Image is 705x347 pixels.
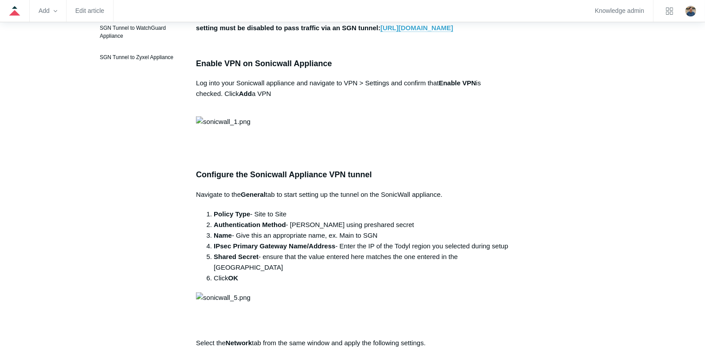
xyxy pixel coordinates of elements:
img: user avatar [685,6,696,16]
strong: Shared Secret [214,253,258,260]
strong: IPsec Primary Gateway Name/Address [214,242,335,250]
strong: Policy Type [214,210,250,218]
strong: Network [226,339,252,347]
strong: General [241,191,266,198]
a: [URL][DOMAIN_NAME] [380,24,453,32]
div: Click [214,273,509,283]
div: - Enter the IP of the Todyl region you selected during setup [214,241,509,251]
zd-hc-trigger: Click your profile icon to open the profile menu [685,6,696,16]
strong: OK [228,274,239,282]
p: Log into your Sonicwall appliance and navigate to VPN > Settings and confirm that is checked. Cli... [196,78,509,110]
a: SGN Tunnel to Zyxel Appliance [95,49,183,66]
h3: Configure the Sonicwall Appliance VPN tunnel [196,168,509,181]
strong: Authentication Method [214,221,286,228]
img: sonicwall_5.png [196,292,251,303]
strong: Enable VPN [439,79,476,87]
img: sonicwall_1.png [196,116,251,127]
p: Navigate to the tab to start setting up the tunnel on the SonicWall appliance. [196,189,509,200]
a: Knowledge admin [595,8,644,13]
strong: Add [239,90,252,97]
a: SGN Tunnel to WatchGuard Appliance [95,20,183,44]
strong: Name [214,231,232,239]
h3: Enable VPN on Sonicwall Appliance [196,57,509,70]
a: Edit article [75,8,104,13]
div: - [PERSON_NAME] using preshared secret [214,219,509,230]
zd-hc-trigger: Add [39,8,57,13]
div: - Site to Site [214,209,509,219]
div: - Give this an appropriate name, ex. Main to SGN [214,230,509,241]
div: - ensure that the value entered here matches the one entered in the [GEOGRAPHIC_DATA] [214,251,509,273]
